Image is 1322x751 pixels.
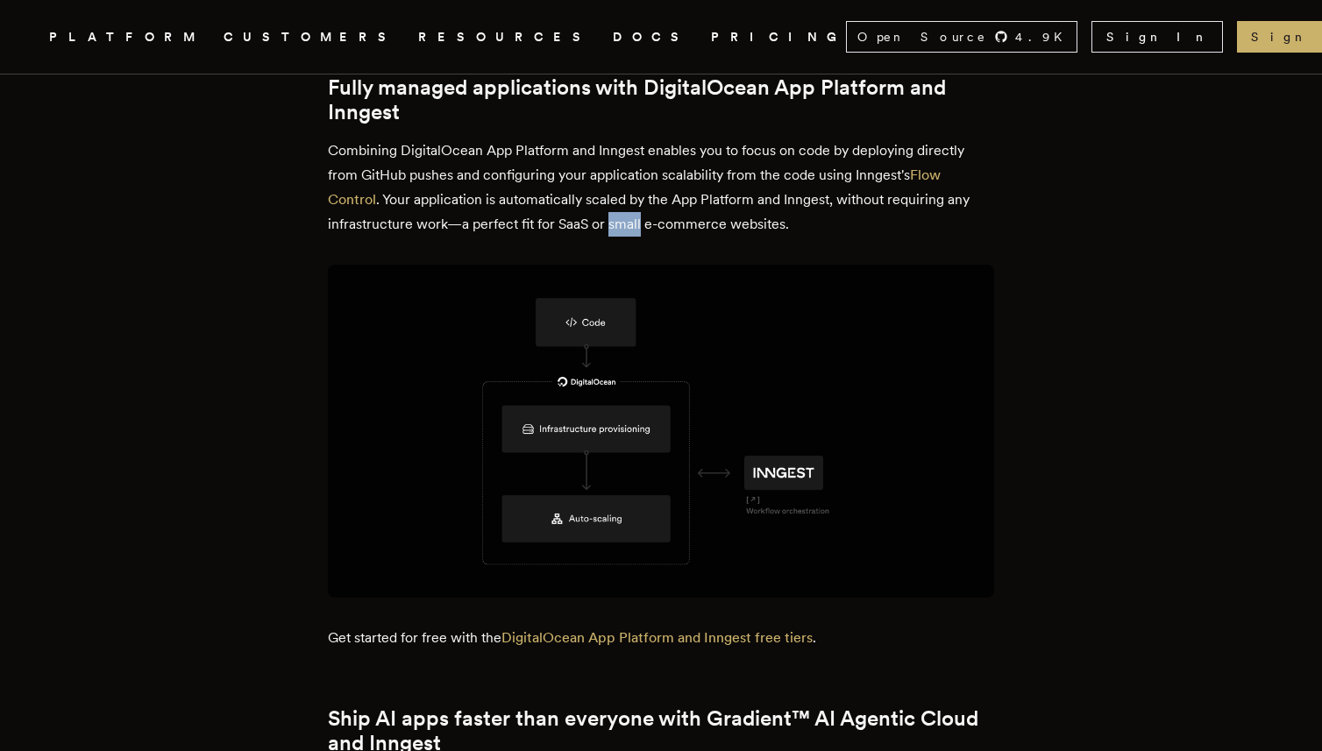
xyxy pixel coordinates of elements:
span: Open Source [857,28,987,46]
a: DOCS [613,26,690,48]
button: RESOURCES [418,26,592,48]
p: Get started for free with the . [328,626,994,650]
a: Sign In [1091,21,1223,53]
h2: Fully managed applications with DigitalOcean App Platform and Inngest [328,75,994,124]
a: DigitalOcean App Platform and Inngest free tiers [501,629,813,646]
a: Flow Control [328,166,941,208]
button: PLATFORM [49,26,203,48]
a: PRICING [711,26,846,48]
img: day.ai_casesatudy-diagram2.jpg [328,265,994,598]
a: CUSTOMERS [224,26,397,48]
p: Combining DigitalOcean App Platform and Inngest enables you to focus on code by deploying directl... [328,138,994,237]
span: 4.9 K [1015,28,1073,46]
